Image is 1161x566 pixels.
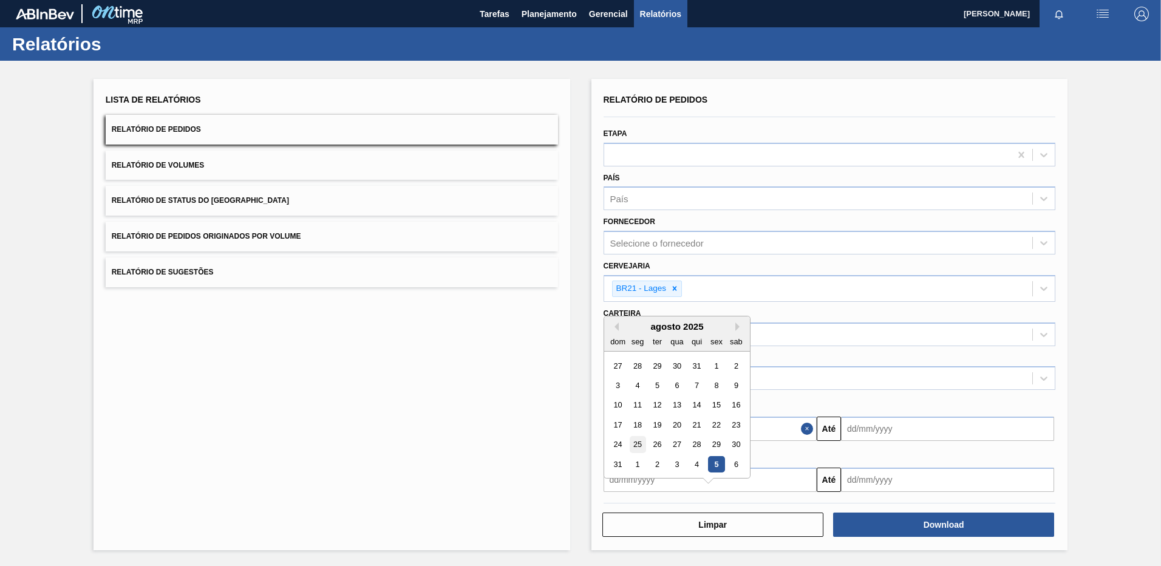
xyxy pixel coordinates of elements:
[16,9,74,19] img: TNhmsLtSVTkK8tSr43FrP2fwEKptu5GPRR3wAAAABJRU5ErkJggg==
[629,456,645,472] div: Choose segunda-feira, 1 de setembro de 2025
[106,95,201,104] span: Lista de Relatórios
[735,322,744,331] button: Next Month
[629,377,645,394] div: Choose segunda-feira, 4 de agosto de 2025
[727,333,744,350] div: sab
[688,397,704,414] div: Choose quinta-feira, 14 de agosto de 2025
[112,161,204,169] span: Relatório de Volumes
[727,358,744,374] div: Choose sábado, 2 de agosto de 2025
[708,456,724,472] div: Choose sexta-feira, 5 de setembro de 2025
[112,232,301,240] span: Relatório de Pedidos Originados por Volume
[841,417,1054,441] input: dd/mm/yyyy
[708,333,724,350] div: sex
[629,437,645,453] div: Choose segunda-feira, 25 de agosto de 2025
[610,358,626,374] div: Choose domingo, 27 de julho de 2025
[610,397,626,414] div: Choose domingo, 10 de agosto de 2025
[708,417,724,433] div: Choose sexta-feira, 22 de agosto de 2025
[727,397,744,414] div: Choose sábado, 16 de agosto de 2025
[522,7,577,21] span: Planejamento
[629,397,645,414] div: Choose segunda-feira, 11 de agosto de 2025
[688,437,704,453] div: Choose quinta-feira, 28 de agosto de 2025
[480,7,509,21] span: Tarefas
[649,456,665,472] div: Choose terça-feira, 2 de setembro de 2025
[610,333,626,350] div: dom
[708,437,724,453] div: Choose sexta-feira, 29 de agosto de 2025
[669,333,685,350] div: qua
[649,377,665,394] div: Choose terça-feira, 5 de agosto de 2025
[604,95,708,104] span: Relatório de Pedidos
[106,115,558,145] button: Relatório de Pedidos
[669,377,685,394] div: Choose quarta-feira, 6 de agosto de 2025
[708,397,724,414] div: Choose sexta-feira, 15 de agosto de 2025
[649,397,665,414] div: Choose terça-feira, 12 de agosto de 2025
[841,468,1054,492] input: dd/mm/yyyy
[1040,5,1078,22] button: Notificações
[669,437,685,453] div: Choose quarta-feira, 27 de agosto de 2025
[629,417,645,433] div: Choose segunda-feira, 18 de agosto de 2025
[112,125,201,134] span: Relatório de Pedidos
[708,358,724,374] div: Choose sexta-feira, 1 de agosto de 2025
[629,358,645,374] div: Choose segunda-feira, 28 de julho de 2025
[640,7,681,21] span: Relatórios
[12,37,228,51] h1: Relatórios
[727,377,744,394] div: Choose sábado, 9 de agosto de 2025
[649,417,665,433] div: Choose terça-feira, 19 de agosto de 2025
[604,262,650,270] label: Cervejaria
[727,417,744,433] div: Choose sábado, 23 de agosto de 2025
[649,437,665,453] div: Choose terça-feira, 26 de agosto de 2025
[1095,7,1110,21] img: userActions
[727,437,744,453] div: Choose sábado, 30 de agosto de 2025
[688,377,704,394] div: Choose quinta-feira, 7 de agosto de 2025
[610,417,626,433] div: Choose domingo, 17 de agosto de 2025
[608,356,746,474] div: month 2025-08
[602,513,823,537] button: Limpar
[629,333,645,350] div: seg
[106,186,558,216] button: Relatório de Status do [GEOGRAPHIC_DATA]
[708,377,724,394] div: Choose sexta-feira, 8 de agosto de 2025
[610,322,619,331] button: Previous Month
[669,358,685,374] div: Choose quarta-feira, 30 de julho de 2025
[604,309,641,318] label: Carteira
[801,417,817,441] button: Close
[106,257,558,287] button: Relatório de Sugestões
[817,417,841,441] button: Até
[112,196,289,205] span: Relatório de Status do [GEOGRAPHIC_DATA]
[604,174,620,182] label: País
[669,456,685,472] div: Choose quarta-feira, 3 de setembro de 2025
[106,222,558,251] button: Relatório de Pedidos Originados por Volume
[610,437,626,453] div: Choose domingo, 24 de agosto de 2025
[610,194,628,204] div: País
[1134,7,1149,21] img: Logout
[610,238,704,248] div: Selecione o fornecedor
[112,268,214,276] span: Relatório de Sugestões
[688,333,704,350] div: qui
[833,513,1054,537] button: Download
[610,377,626,394] div: Choose domingo, 3 de agosto de 2025
[649,333,665,350] div: ter
[604,321,750,332] div: agosto 2025
[589,7,628,21] span: Gerencial
[817,468,841,492] button: Até
[610,456,626,472] div: Choose domingo, 31 de agosto de 2025
[669,417,685,433] div: Choose quarta-feira, 20 de agosto de 2025
[106,151,558,180] button: Relatório de Volumes
[688,358,704,374] div: Choose quinta-feira, 31 de julho de 2025
[727,456,744,472] div: Choose sábado, 6 de setembro de 2025
[649,358,665,374] div: Choose terça-feira, 29 de julho de 2025
[688,456,704,472] div: Choose quinta-feira, 4 de setembro de 2025
[604,217,655,226] label: Fornecedor
[669,397,685,414] div: Choose quarta-feira, 13 de agosto de 2025
[613,281,669,296] div: BR21 - Lages
[604,129,627,138] label: Etapa
[688,417,704,433] div: Choose quinta-feira, 21 de agosto de 2025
